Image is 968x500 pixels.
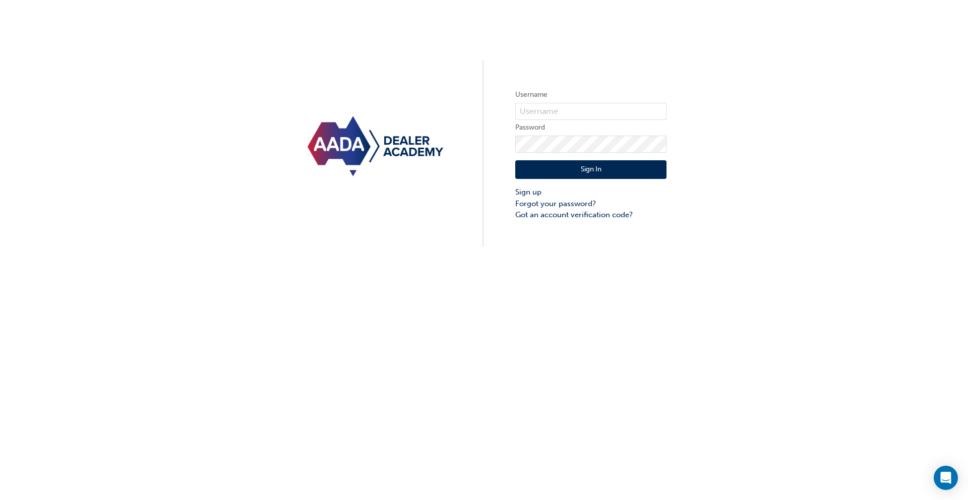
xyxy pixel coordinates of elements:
[515,209,667,221] a: Got an account verification code?
[934,466,958,490] div: Open Intercom Messenger
[515,89,667,101] label: Username
[515,121,667,134] label: Password
[515,186,667,198] a: Sign up
[515,160,667,179] button: Sign In
[515,103,667,120] input: Username
[515,198,667,210] a: Forgot your password?
[301,114,453,178] img: Trak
